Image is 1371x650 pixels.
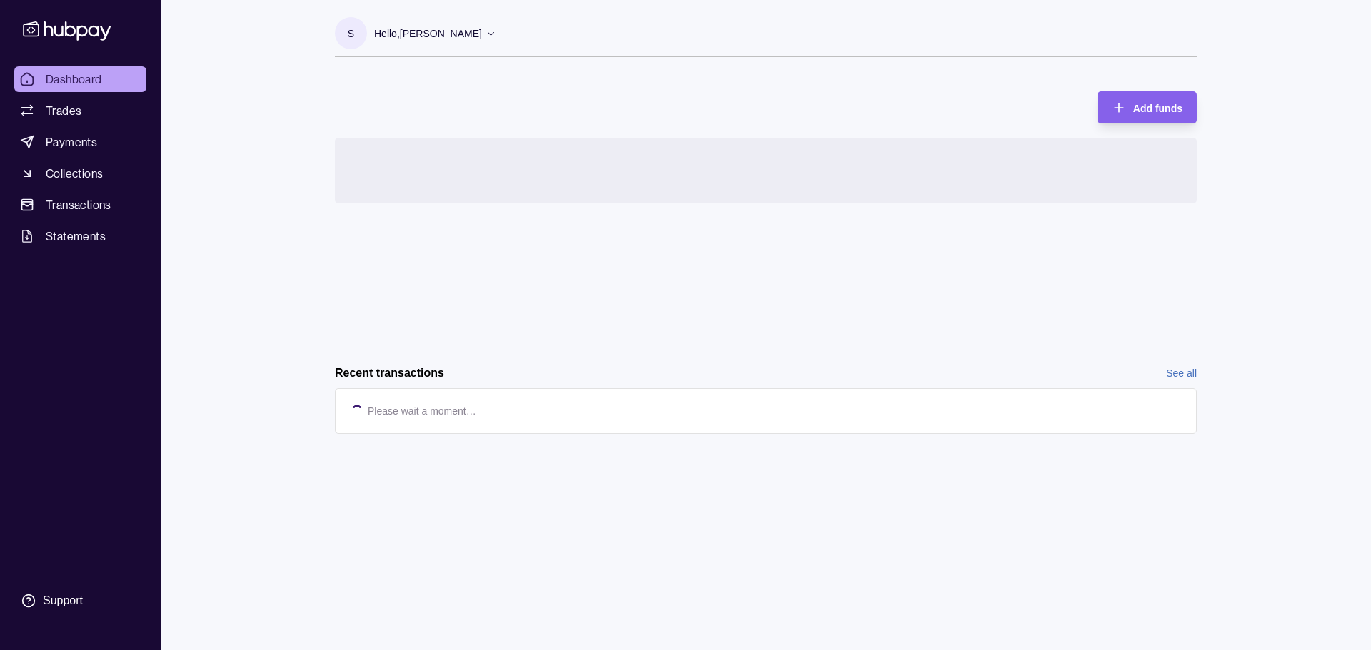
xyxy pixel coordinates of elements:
[46,196,111,213] span: Transactions
[14,66,146,92] a: Dashboard
[368,403,476,419] p: Please wait a moment…
[1133,103,1182,114] span: Add funds
[335,365,444,381] h2: Recent transactions
[14,223,146,249] a: Statements
[1166,365,1197,381] a: See all
[46,165,103,182] span: Collections
[14,586,146,616] a: Support
[46,102,81,119] span: Trades
[348,26,354,41] p: S
[14,129,146,155] a: Payments
[1098,91,1197,123] button: Add funds
[46,133,97,151] span: Payments
[43,593,83,609] div: Support
[374,26,482,41] p: Hello, [PERSON_NAME]
[14,98,146,123] a: Trades
[46,71,102,88] span: Dashboard
[14,161,146,186] a: Collections
[46,228,106,245] span: Statements
[14,192,146,218] a: Transactions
